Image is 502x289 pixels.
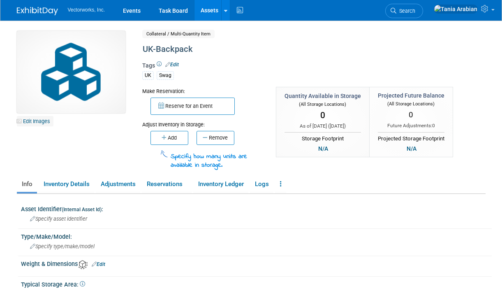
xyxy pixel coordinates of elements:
a: Reservations [142,177,192,191]
a: Inventory Ledger [193,177,248,191]
span: Specify asset identifier [30,216,87,222]
div: UK [142,71,154,80]
img: ExhibitDay [17,7,58,15]
img: Tania Arabian [434,5,478,14]
a: Edit [165,62,179,68]
div: Asset Identifier : [21,203,492,213]
div: UK-Backpack [140,42,451,57]
a: Adjustments [96,177,140,191]
a: Edit Images [17,116,53,126]
span: 0 [320,110,325,120]
span: Collateral / Multi-Quantity Item [142,30,215,38]
div: Quantity Available in Storage [285,92,361,100]
button: Reserve for an Event [150,98,235,115]
span: Specify type/make/model [30,243,95,249]
button: Remove [197,131,234,145]
a: Info [17,177,37,191]
div: Adjust Inventory in Storage: [142,115,264,128]
div: Tags [142,61,451,85]
div: Swag [157,71,174,80]
a: Inventory Details [39,177,94,191]
div: N/A [316,144,331,153]
div: (All Storage Locations) [378,100,444,107]
img: Asset Weight and Dimensions [79,260,88,269]
div: Projected Storage Footprint [378,132,444,143]
span: [DATE] [330,123,344,129]
span: 0 [432,123,435,128]
div: Make Reservation: [142,87,264,95]
span: 0 [409,110,413,119]
button: Add [150,131,188,145]
a: Edit [92,261,105,267]
div: Future Adjustments: [378,122,444,129]
small: (Internal Asset Id) [62,207,102,212]
span: Typical Storage Area: [21,281,85,288]
div: Projected Future Balance [378,91,444,100]
span: Search [396,8,415,14]
div: Type/Make/Model: [21,231,492,241]
div: (All Storage Locations) [285,100,361,108]
img: Collateral-Icon-2.png [17,31,125,113]
div: As of [DATE] ( ) [285,123,361,130]
span: Vectorworks, Inc. [68,7,105,13]
a: Search [385,4,423,18]
span: Specify how many units are available in storage. [171,152,247,170]
div: Storage Footprint [285,132,361,143]
a: Logs [250,177,273,191]
div: N/A [404,144,419,153]
div: Weight & Dimensions [21,258,492,269]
